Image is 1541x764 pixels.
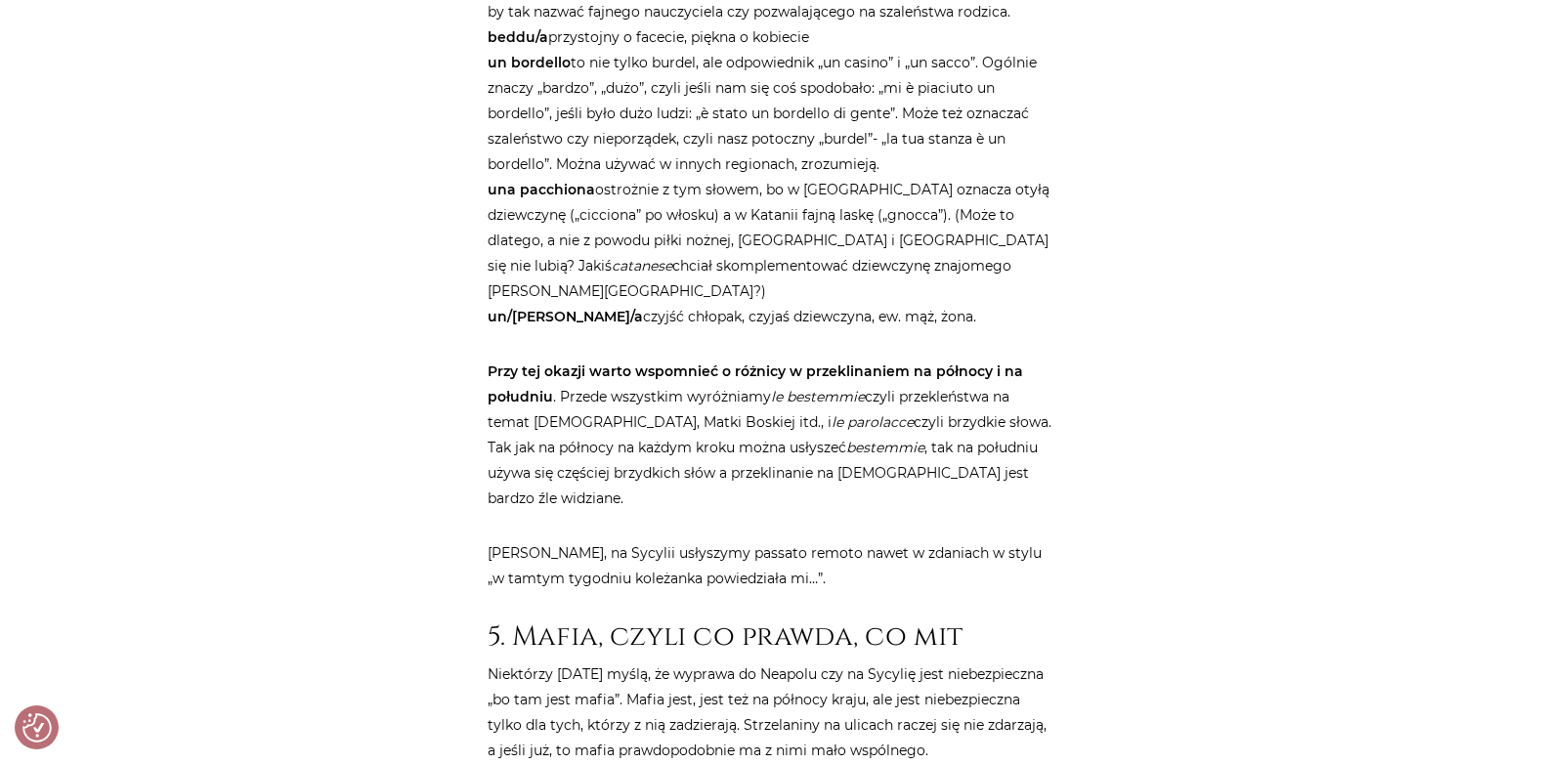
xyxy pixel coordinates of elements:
img: Revisit consent button [22,713,52,743]
strong: beddu/a [488,28,548,46]
strong: una pacchiona [488,181,595,198]
em: bestemmie [846,439,924,456]
em: catanese [612,257,672,275]
button: Preferencje co do zgód [22,713,52,743]
strong: un/[PERSON_NAME]/a [488,308,643,325]
h2: 5. Mafia, czyli co prawda, co mit [488,620,1054,654]
p: . Przede wszystkim wyróżniamy czyli przekleństwa na temat [DEMOGRAPHIC_DATA], Matki Boskiej itd.,... [488,359,1054,511]
p: [PERSON_NAME], na Sycylii usłyszymy passato remoto nawet w zdaniach w stylu „w tamtym tygodniu ko... [488,540,1054,591]
em: le parolacce [832,413,914,431]
em: le bestemmie [771,388,865,405]
strong: un bordello [488,54,571,71]
strong: Przy tej okazji warto wspomnieć o różnicy w przeklinaniem na północy i na południu [488,362,1023,405]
